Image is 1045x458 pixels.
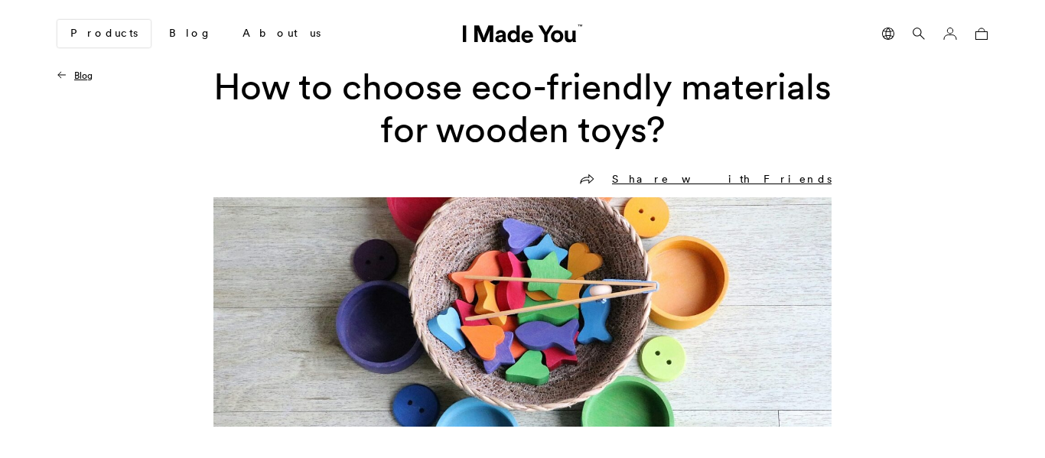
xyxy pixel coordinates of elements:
[57,69,93,83] a: Blog
[612,172,832,186] span: Share with Friends
[74,70,93,81] span: Blog
[580,172,832,186] a: Share with Friends
[230,21,333,47] a: About us
[157,21,224,47] a: Blog
[213,65,832,151] h1: How to choose eco-friendly materials for wooden toys?
[57,20,151,47] a: Products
